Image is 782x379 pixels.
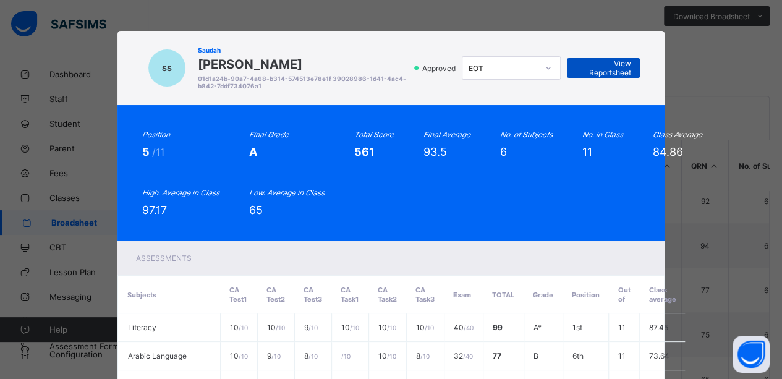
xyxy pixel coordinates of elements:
[308,324,318,331] span: / 10
[463,352,473,360] span: / 40
[572,351,584,360] span: 6th
[229,286,247,304] span: CA Test1
[500,145,507,158] span: 6
[267,323,285,332] span: 10
[198,57,408,72] span: [PERSON_NAME]
[582,130,623,139] i: No. in Class
[142,130,170,139] i: Position
[198,75,408,90] span: 01d1a24b-90a7-4a68-b314-574513e78e1f 39028986-1d41-4ac4-b842-7ddf734076a1
[276,324,285,331] span: / 10
[341,286,359,304] span: CA Task1
[464,324,474,331] span: / 40
[230,351,248,360] span: 10
[648,286,676,304] span: Class average
[152,146,164,158] span: /11
[378,286,397,304] span: CA Task2
[142,188,219,197] i: High. Average in Class
[304,323,318,332] span: 9
[415,286,435,304] span: CA Task3
[387,352,396,360] span: / 10
[454,351,473,360] span: 32
[387,324,396,331] span: / 10
[733,336,770,373] button: Open asap
[454,323,474,332] span: 40
[572,291,599,299] span: Position
[142,145,152,158] span: 5
[453,291,471,299] span: Exam
[267,351,281,360] span: 9
[649,351,669,360] span: 73.64
[162,64,172,73] span: SS
[128,323,156,332] span: Literacy
[239,324,248,331] span: / 10
[618,323,626,332] span: 11
[423,145,447,158] span: 93.5
[249,188,325,197] i: Low. Average in Class
[249,130,289,139] i: Final Grade
[142,203,167,216] span: 97.17
[618,286,630,304] span: Out of
[341,323,359,332] span: 10
[249,145,257,158] span: A
[420,352,430,360] span: / 10
[653,130,702,139] i: Class Average
[416,323,434,332] span: 10
[618,351,626,360] span: 11
[128,351,187,360] span: Arabic Language
[378,351,396,360] span: 10
[136,253,192,263] span: Assessments
[239,352,248,360] span: / 10
[500,130,553,139] i: No. of Subjects
[421,64,459,73] span: Approved
[416,351,430,360] span: 8
[653,145,683,158] span: 84.86
[341,352,351,360] span: / 10
[304,351,318,360] span: 8
[469,64,538,73] div: EOT
[230,323,248,332] span: 10
[533,291,553,299] span: Grade
[576,59,631,77] span: View Reportsheet
[533,351,538,360] span: B
[425,324,434,331] span: / 10
[127,291,156,299] span: Subjects
[350,324,359,331] span: / 10
[308,352,318,360] span: / 10
[493,323,503,332] span: 99
[493,351,501,360] span: 77
[423,130,470,139] i: Final Average
[266,286,285,304] span: CA Test2
[582,145,592,158] span: 11
[492,291,514,299] span: Total
[198,46,408,54] span: Saudah
[378,323,396,332] span: 10
[249,203,263,216] span: 65
[649,323,668,332] span: 87.45
[572,323,582,332] span: 1st
[354,145,375,158] span: 561
[354,130,394,139] i: Total Score
[271,352,281,360] span: / 10
[304,286,322,304] span: CA Test3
